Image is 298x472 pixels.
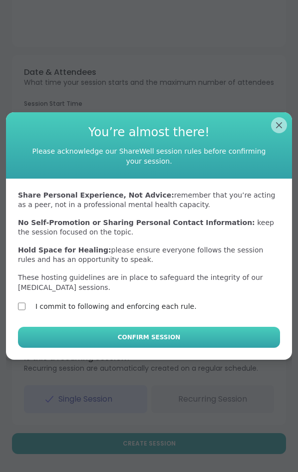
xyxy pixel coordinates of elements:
button: Confirm Session [18,327,280,348]
p: please ensure everyone follows the session rules and has an opportunity to speak. [18,245,280,265]
label: I commit to following and enforcing each rule. [35,300,197,312]
p: remember that you’re acting as a peer, not in a professional mental health capacity. [18,191,280,210]
span: You’re almost there! [18,124,280,141]
p: These hosting guidelines are in place to safeguard the integrity of our [MEDICAL_DATA] sessions. [18,273,280,292]
div: Please acknowledge our ShareWell session rules before confirming your session. [18,147,280,166]
p: keep the session focused on the topic. [18,218,280,237]
b: No Self-Promotion or Sharing Personal Contact Information: [18,219,255,227]
b: Share Personal Experience, Not Advice: [18,191,174,199]
b: Hold Space for Healing: [18,246,111,254]
span: Confirm Session [118,333,180,342]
